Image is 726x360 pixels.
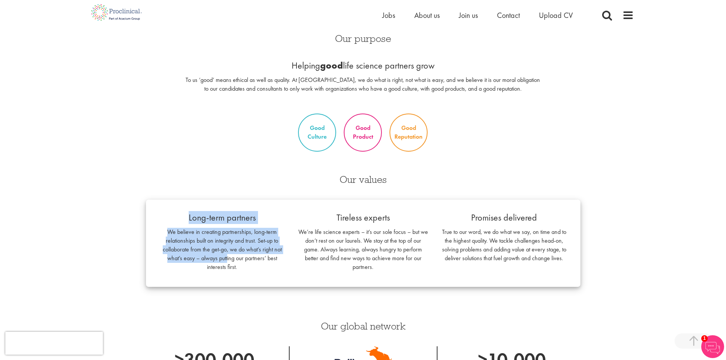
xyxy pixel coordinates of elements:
[298,228,428,271] p: We’re life science experts – it’s our sole focus – but we don’t rest on our laurels. We stay at t...
[301,122,333,143] p: Good Culture
[184,59,542,72] p: Helping life science partners grow
[157,211,287,224] p: Long-term partners
[5,332,103,355] iframe: reCAPTCHA
[390,124,427,141] p: Good Reputation
[439,228,569,262] p: True to our word, we do what we say, on time and to the highest quality. We tackle challenges hea...
[298,211,428,224] p: Tireless experts
[414,10,440,20] a: About us
[184,76,542,93] p: To us ‘good’ means ethical as well as quality. At [GEOGRAPHIC_DATA], we do what is right, not wha...
[382,10,395,20] a: Jobs
[497,10,520,20] a: Contact
[320,59,343,71] b: good
[184,34,542,43] h3: Our purpose
[701,335,724,358] img: Chatbot
[157,228,287,271] p: We believe in creating partnerships, long-term relationships built on integrity and trust. Set-up...
[701,335,708,342] span: 1
[459,10,478,20] a: Join us
[439,211,569,224] p: Promises delivered
[146,174,580,184] h3: Our values
[345,120,381,145] p: Good Product
[539,10,573,20] a: Upload CV
[146,321,580,331] h3: Our global network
